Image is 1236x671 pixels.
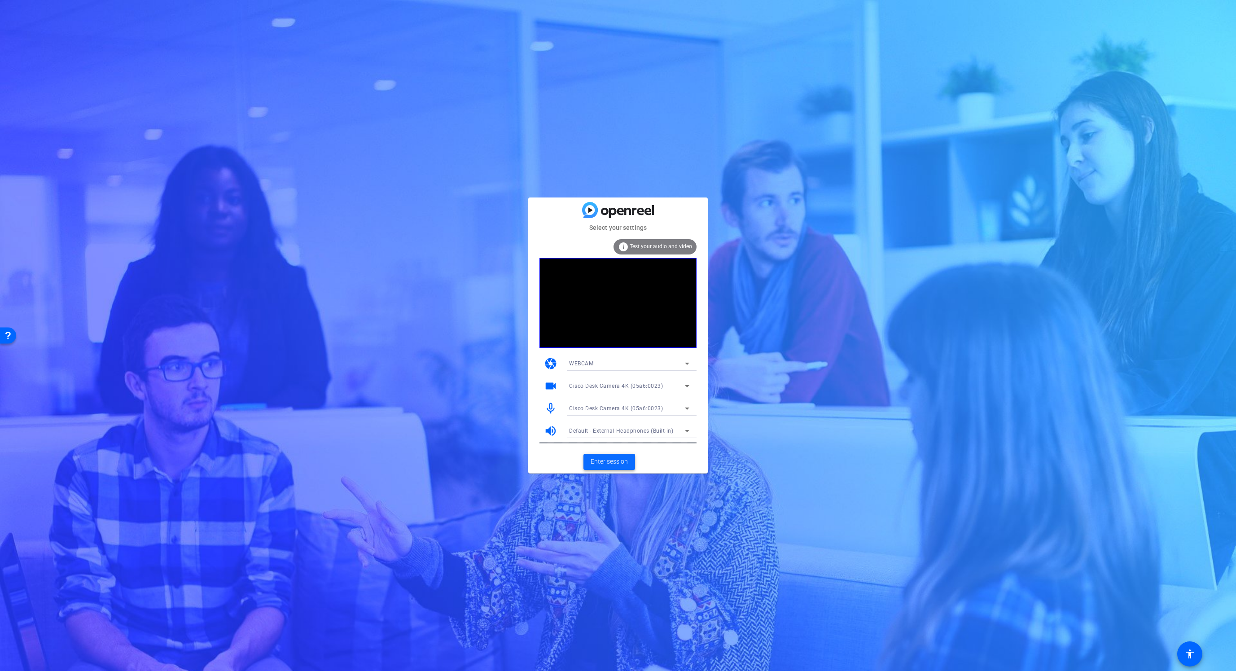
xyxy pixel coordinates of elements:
mat-icon: volume_up [544,424,557,438]
mat-icon: mic_none [544,402,557,415]
span: Cisco Desk Camera 4K (05a6:0023) [569,383,663,389]
span: Default - External Headphones (Built-in) [569,428,673,434]
mat-icon: camera [544,357,557,370]
span: Test your audio and video [630,243,692,250]
span: Cisco Desk Camera 4K (05a6:0023) [569,405,663,412]
button: Enter session [583,454,635,470]
mat-icon: info [618,241,629,252]
span: WEBCAM [569,360,593,367]
span: Enter session [591,457,628,466]
mat-card-subtitle: Select your settings [528,223,708,232]
img: blue-gradient.svg [582,202,654,218]
mat-icon: videocam [544,379,557,393]
mat-icon: accessibility [1184,649,1195,659]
